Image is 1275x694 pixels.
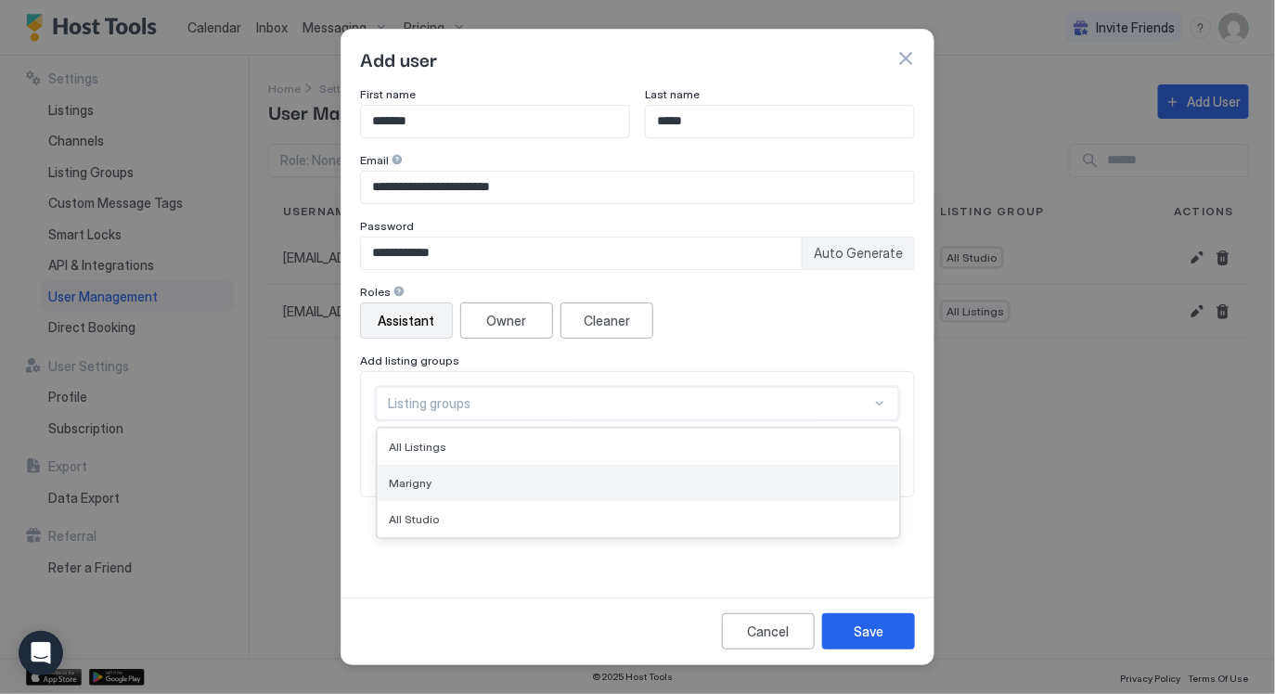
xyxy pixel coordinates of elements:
input: Input Field [361,106,629,137]
div: Open Intercom Messenger [19,631,63,675]
span: First name [360,87,416,101]
span: Last name [645,87,700,101]
div: Cleaner [584,311,630,330]
div: Listing groups [388,395,871,412]
div: Save [854,622,883,641]
span: Add listing groups [360,353,459,367]
span: Add user [360,45,437,72]
input: Input Field [361,172,914,203]
span: All Listings [389,440,446,454]
button: Save [822,613,915,649]
button: Cancel [722,613,815,649]
span: Roles [360,285,391,299]
span: Email [360,153,389,167]
input: Input Field [646,106,914,137]
span: Marigny [389,476,431,490]
span: Password [360,219,414,233]
button: Owner [460,302,553,339]
button: Cleaner [560,302,653,339]
div: Assistant [379,311,435,330]
button: Assistant [360,302,453,339]
span: Auto Generate [814,245,903,262]
span: All Studio [389,512,440,526]
div: Owner [487,311,527,330]
div: Cancel [748,622,790,641]
input: Input Field [361,238,802,269]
